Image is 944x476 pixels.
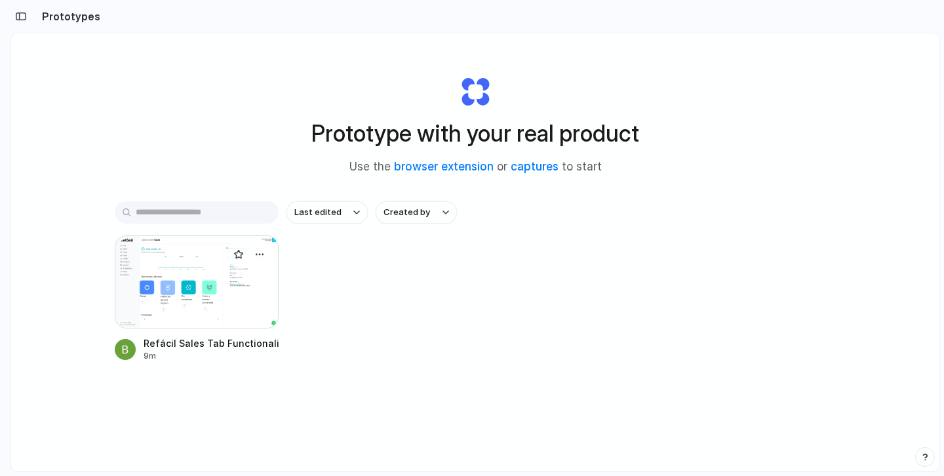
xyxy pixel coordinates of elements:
[349,159,602,176] span: Use the or to start
[311,116,639,151] h1: Prototype with your real product
[383,206,430,219] span: Created by
[37,9,100,24] h2: Prototypes
[144,350,279,362] div: 9m
[286,201,368,224] button: Last edited
[394,160,494,173] a: browser extension
[115,235,279,362] a: Refácil Sales Tab FunctionalityRefácil Sales Tab Functionality9m
[376,201,457,224] button: Created by
[144,336,279,350] div: Refácil Sales Tab Functionality
[294,206,342,219] span: Last edited
[511,160,559,173] a: captures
